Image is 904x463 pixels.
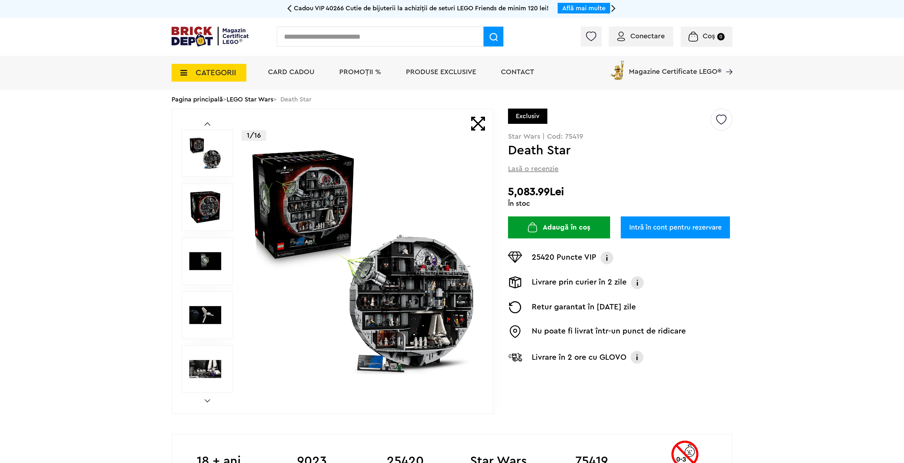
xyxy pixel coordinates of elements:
[268,68,314,76] a: Card Cadou
[630,33,665,40] span: Conectare
[508,276,522,288] img: Livrare
[189,299,221,331] img: Seturi Lego Death Star
[508,164,558,174] span: Lasă o recenzie
[205,399,210,402] a: Next
[189,353,221,385] img: LEGO Star Wars Death Star
[172,90,732,109] div: > > Death Star
[508,144,709,157] h1: Death Star
[189,137,221,169] img: Death Star
[532,252,596,264] p: 25420 Puncte VIP
[617,33,665,40] a: Conectare
[600,252,614,264] img: Info VIP
[227,96,273,103] a: LEGO Star Wars
[241,130,266,141] p: 1/16
[532,352,626,363] p: Livrare în 2 ore cu GLOVO
[508,301,522,313] img: Returnare
[508,200,732,207] div: În stoc
[205,122,210,126] a: Prev
[629,59,721,75] span: Magazine Certificate LEGO®
[717,33,725,40] small: 0
[508,216,610,238] button: Adaugă în coș
[621,216,730,238] a: Intră în cont pentru rezervare
[406,68,476,76] a: Produse exclusive
[249,147,477,375] img: Death Star
[532,325,686,338] p: Nu poate fi livrat într-un punct de ridicare
[508,109,547,124] div: Exclusiv
[339,68,381,76] a: PROMOȚII %
[532,276,627,289] p: Livrare prin curier în 2 zile
[189,245,221,277] img: Death Star LEGO 75419
[294,5,549,11] span: Cadou VIP 40266 Cutie de bijuterii la achiziții de seturi LEGO Friends de minim 120 lei!
[508,353,522,362] img: Livrare Glovo
[196,69,236,77] span: CATEGORII
[189,191,221,223] img: Death Star
[508,325,522,338] img: Easybox
[703,33,715,40] span: Coș
[508,186,732,198] h2: 5,083.99Lei
[501,68,534,76] a: Contact
[508,133,732,140] p: Star Wars | Cod: 75419
[562,5,606,11] a: Află mai multe
[630,350,644,364] img: Info livrare cu GLOVO
[508,252,522,263] img: Puncte VIP
[532,301,636,313] p: Retur garantat în [DATE] zile
[721,59,732,66] a: Magazine Certificate LEGO®
[630,276,644,289] img: Info livrare prin curier
[172,96,223,103] a: Pagina principală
